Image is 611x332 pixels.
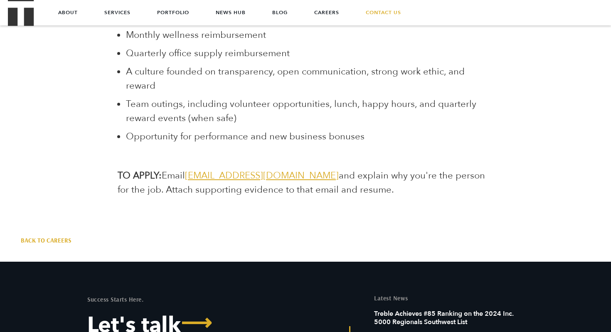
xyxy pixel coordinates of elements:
h5: Latest News [374,295,524,301]
span: Opportunity for performance and new business bonuses [126,130,365,143]
mark: Success Starts Here. [87,295,143,303]
span: Quarterly office supply reimbursement [126,47,290,59]
b: TO APPLY: [118,169,162,182]
a: [EMAIL_ADDRESS][DOMAIN_NAME] [185,169,339,182]
span: A culture founded on transparency, open communication, strong work ethic, and reward [126,65,465,92]
a: Back to Careers [21,236,71,245]
span: Email [162,169,185,182]
span: Monthly wellness reimbursement [126,29,266,41]
span: Team outings, including volunteer opportunities, lunch, happy hours, and quarterly reward events ... [126,98,476,124]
